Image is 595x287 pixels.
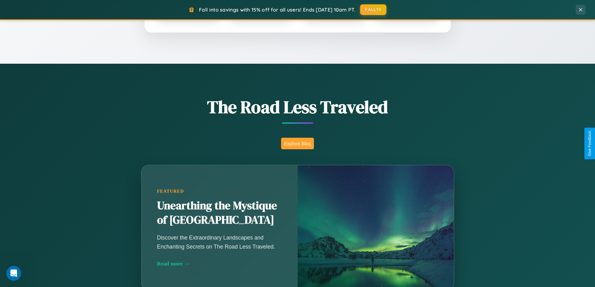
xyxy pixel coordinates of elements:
iframe: Intercom live chat [6,266,21,281]
h2: Unearthing the Mystique of [GEOGRAPHIC_DATA] [157,199,282,227]
div: Read more → [157,260,282,267]
button: FALL15 [360,4,386,15]
div: Featured [157,189,282,194]
button: Explore Blog [281,138,314,149]
h1: The Road Less Traveled [110,95,485,119]
span: Fall into savings with 15% off for all users! Ends [DATE] 10am PT. [199,7,355,13]
div: Give Feedback [588,131,592,156]
p: Discover the Extraordinary Landscapes and Enchanting Secrets on The Road Less Traveled. [157,233,282,251]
